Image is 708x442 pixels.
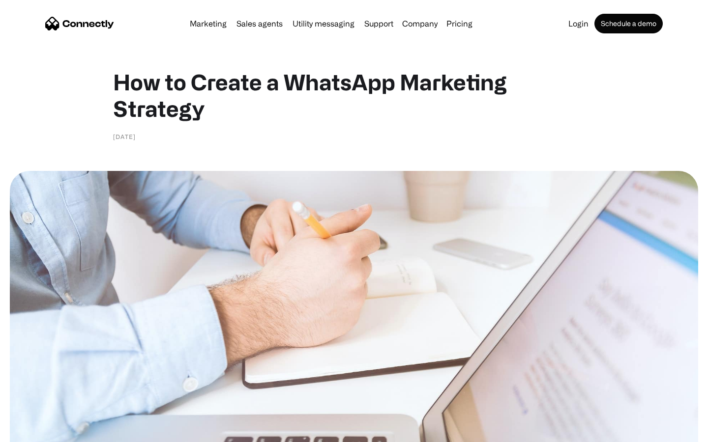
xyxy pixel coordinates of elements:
aside: Language selected: English [10,425,59,439]
div: Company [402,17,438,30]
a: Login [564,20,592,28]
a: Sales agents [233,20,287,28]
div: [DATE] [113,132,136,141]
a: Pricing [442,20,476,28]
a: Utility messaging [289,20,358,28]
a: Support [360,20,397,28]
h1: How to Create a WhatsApp Marketing Strategy [113,69,595,122]
a: home [45,16,114,31]
a: Marketing [186,20,231,28]
div: Company [399,17,441,30]
ul: Language list [20,425,59,439]
a: Schedule a demo [594,14,663,33]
